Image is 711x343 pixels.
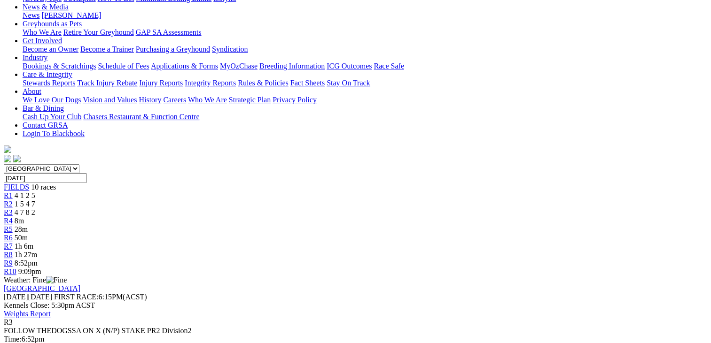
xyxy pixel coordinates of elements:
[4,318,13,326] span: R3
[4,242,13,250] a: R7
[23,45,78,53] a: Become an Owner
[63,28,134,36] a: Retire Your Greyhound
[15,242,33,250] span: 1h 6m
[77,79,137,87] a: Track Injury Rebate
[23,70,72,78] a: Care & Integrity
[136,28,202,36] a: GAP SA Assessments
[23,53,47,61] a: Industry
[139,79,183,87] a: Injury Reports
[83,113,199,121] a: Chasers Restaurant & Function Centre
[41,11,101,19] a: [PERSON_NAME]
[15,251,37,259] span: 1h 27m
[23,3,69,11] a: News & Media
[4,217,13,225] a: R4
[4,310,51,318] a: Weights Report
[98,62,149,70] a: Schedule of Fees
[23,28,707,37] div: Greyhounds as Pets
[23,11,707,20] div: News & Media
[23,20,82,28] a: Greyhounds as Pets
[327,62,372,70] a: ICG Outcomes
[4,183,29,191] a: FIELDS
[4,173,87,183] input: Select date
[23,79,707,87] div: Care & Integrity
[15,208,35,216] span: 4 7 8 2
[374,62,404,70] a: Race Safe
[273,96,317,104] a: Privacy Policy
[23,45,707,53] div: Get Involved
[151,62,218,70] a: Applications & Forms
[83,96,137,104] a: Vision and Values
[163,96,186,104] a: Careers
[238,79,289,87] a: Rules & Policies
[54,293,147,301] span: 6:15PM(ACST)
[327,79,370,87] a: Stay On Track
[23,104,64,112] a: Bar & Dining
[212,45,248,53] a: Syndication
[15,217,24,225] span: 8m
[23,37,62,45] a: Get Involved
[4,155,11,162] img: facebook.svg
[259,62,325,70] a: Breeding Information
[23,79,75,87] a: Stewards Reports
[23,87,41,95] a: About
[4,293,52,301] span: [DATE]
[220,62,258,70] a: MyOzChase
[4,293,28,301] span: [DATE]
[23,113,707,121] div: Bar & Dining
[185,79,236,87] a: Integrity Reports
[23,96,81,104] a: We Love Our Dogs
[15,259,38,267] span: 8:52pm
[229,96,271,104] a: Strategic Plan
[23,62,707,70] div: Industry
[23,113,81,121] a: Cash Up Your Club
[4,259,13,267] a: R9
[4,327,707,335] div: FOLLOW THEDOGSSA ON X (N/P) STAKE PR2 Division2
[4,335,22,343] span: Time:
[188,96,227,104] a: Who We Are
[23,28,62,36] a: Who We Are
[4,234,13,242] a: R6
[23,130,85,137] a: Login To Blackbook
[4,267,16,275] a: R10
[80,45,134,53] a: Become a Trainer
[139,96,161,104] a: History
[15,225,28,233] span: 28m
[4,276,67,284] span: Weather: Fine
[46,276,67,284] img: Fine
[4,251,13,259] a: R8
[31,183,56,191] span: 10 races
[4,208,13,216] a: R3
[15,191,35,199] span: 4 1 2 5
[4,225,13,233] a: R5
[15,234,28,242] span: 50m
[23,121,68,129] a: Contact GRSA
[4,191,13,199] a: R1
[4,301,707,310] div: Kennels Close: 5:30pm ACST
[23,11,39,19] a: News
[54,293,98,301] span: FIRST RACE:
[290,79,325,87] a: Fact Sheets
[23,62,96,70] a: Bookings & Scratchings
[4,284,80,292] a: [GEOGRAPHIC_DATA]
[4,200,13,208] a: R2
[13,155,21,162] img: twitter.svg
[23,96,707,104] div: About
[4,145,11,153] img: logo-grsa-white.png
[18,267,41,275] span: 9:09pm
[136,45,210,53] a: Purchasing a Greyhound
[15,200,35,208] span: 1 5 4 7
